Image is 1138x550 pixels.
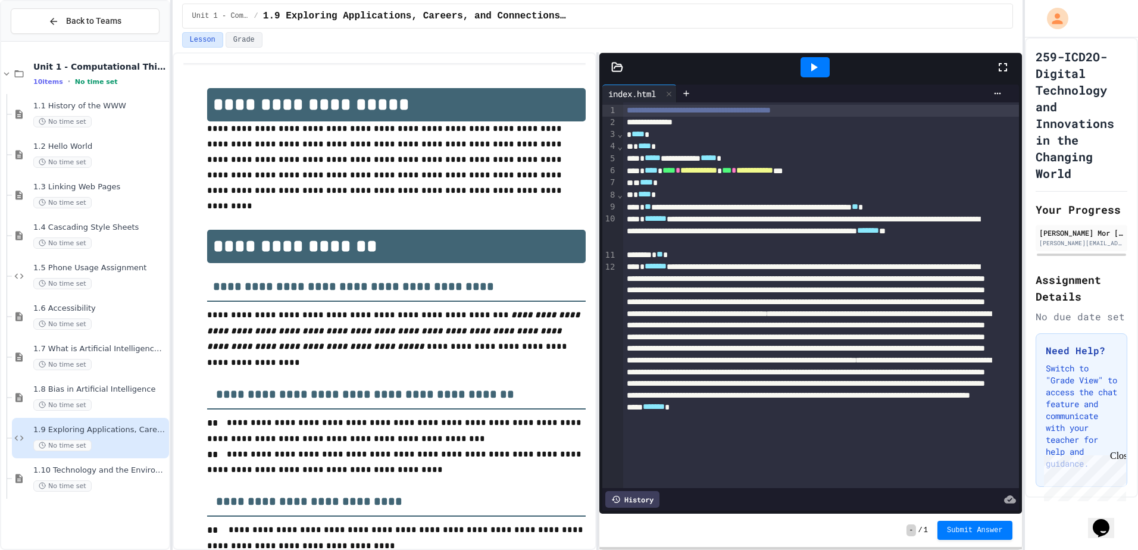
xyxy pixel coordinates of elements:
[33,440,92,451] span: No time set
[1036,271,1127,305] h2: Assignment Details
[33,237,92,249] span: No time set
[33,385,167,395] span: 1.8 Bias in Artificial Intelligence
[226,32,262,48] button: Grade
[602,201,617,213] div: 9
[68,77,70,86] span: •
[33,116,92,127] span: No time set
[602,87,662,100] div: index.html
[602,105,617,117] div: 1
[66,15,121,27] span: Back to Teams
[924,526,928,535] span: 1
[602,177,617,189] div: 7
[906,524,915,536] span: -
[33,78,63,86] span: 10 items
[33,61,167,72] span: Unit 1 - Computational Thinking and Making Connections
[33,278,92,289] span: No time set
[33,142,167,152] span: 1.2 Hello World
[937,521,1012,540] button: Submit Answer
[254,11,258,21] span: /
[33,318,92,330] span: No time set
[602,153,617,165] div: 5
[33,197,92,208] span: No time set
[1046,343,1117,358] h3: Need Help?
[33,263,167,273] span: 1.5 Phone Usage Assignment
[33,465,167,476] span: 1.10 Technology and the Environment
[602,189,617,201] div: 8
[5,5,82,76] div: Chat with us now!Close
[617,190,623,199] span: Fold line
[1039,227,1124,238] div: [PERSON_NAME] Mor [PERSON_NAME]
[33,101,167,111] span: 1.1 History of the WWW
[602,213,617,249] div: 10
[182,32,223,48] button: Lesson
[602,165,617,177] div: 6
[1036,310,1127,324] div: No due date set
[602,140,617,152] div: 4
[33,223,167,233] span: 1.4 Cascading Style Sheets
[617,129,623,139] span: Fold line
[1046,362,1117,470] p: Switch to "Grade View" to access the chat feature and communicate with your teacher for help and ...
[263,9,568,23] span: 1.9 Exploring Applications, Careers, and Connections in the Digital World
[1088,502,1126,538] iframe: chat widget
[602,129,617,140] div: 3
[33,344,167,354] span: 1.7 What is Artificial Intelligence (AI)
[602,249,617,261] div: 11
[918,526,923,535] span: /
[33,157,92,168] span: No time set
[1039,239,1124,248] div: [PERSON_NAME][EMAIL_ADDRESS][DOMAIN_NAME]
[1039,451,1126,501] iframe: chat widget
[1036,48,1127,182] h1: 259-ICD2O-Digital Technology and Innovations in the Changing World
[1036,201,1127,218] h2: Your Progress
[602,117,617,129] div: 2
[33,359,92,370] span: No time set
[75,78,118,86] span: No time set
[602,261,617,495] div: 12
[11,8,160,34] button: Back to Teams
[602,85,677,102] div: index.html
[33,399,92,411] span: No time set
[947,526,1003,535] span: Submit Answer
[33,480,92,492] span: No time set
[617,142,623,151] span: Fold line
[192,11,249,21] span: Unit 1 - Computational Thinking and Making Connections
[33,182,167,192] span: 1.3 Linking Web Pages
[33,425,167,435] span: 1.9 Exploring Applications, Careers, and Connections in the Digital World
[605,491,659,508] div: History
[1034,5,1071,32] div: My Account
[33,304,167,314] span: 1.6 Accessibility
